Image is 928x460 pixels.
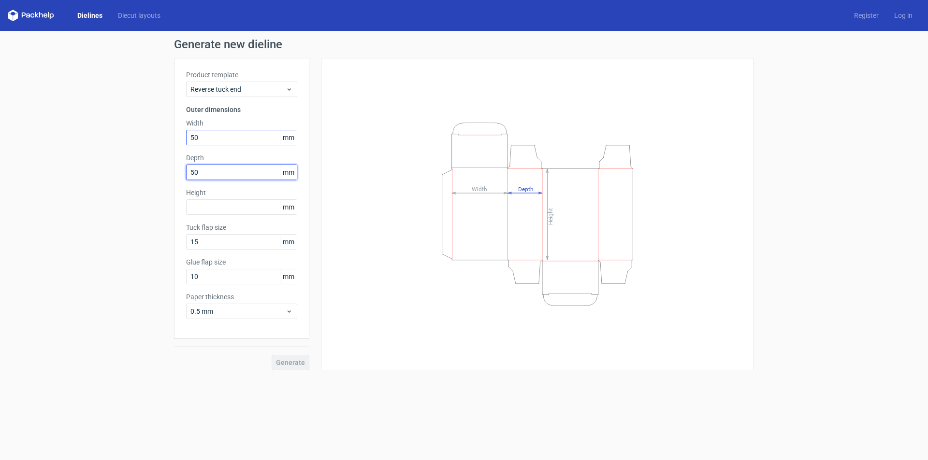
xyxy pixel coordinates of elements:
span: mm [280,130,297,145]
span: mm [280,165,297,180]
label: Paper thickness [186,292,297,302]
tspan: Depth [518,185,534,192]
label: Tuck flap size [186,223,297,232]
label: Depth [186,153,297,163]
h1: Generate new dieline [174,39,754,50]
a: Dielines [70,11,110,20]
span: mm [280,200,297,214]
label: Glue flap size [186,257,297,267]
span: 0.5 mm [190,307,286,316]
h3: Outer dimensions [186,105,297,114]
label: Height [186,188,297,197]
a: Register [846,11,886,20]
tspan: Height [547,208,554,224]
label: Product template [186,70,297,80]
label: Width [186,118,297,128]
span: mm [280,235,297,249]
tspan: Width [472,185,487,192]
span: mm [280,269,297,284]
span: Reverse tuck end [190,84,286,94]
a: Log in [886,11,920,20]
a: Diecut layouts [110,11,168,20]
